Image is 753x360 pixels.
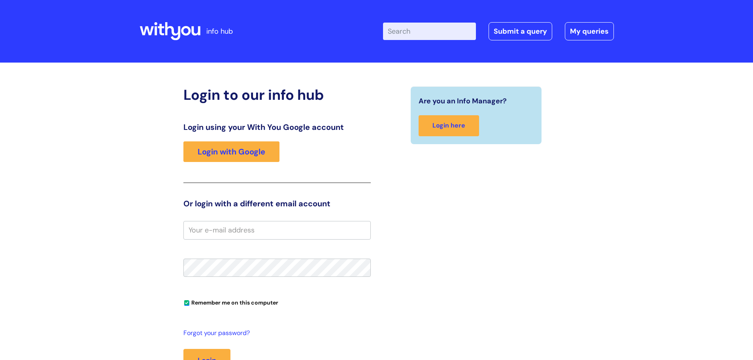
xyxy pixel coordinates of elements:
a: Submit a query [489,22,552,40]
label: Remember me on this computer [183,297,278,306]
a: My queries [565,22,614,40]
a: Login here [419,115,479,136]
input: Search [383,23,476,40]
input: Your e-mail address [183,221,371,239]
input: Remember me on this computer [184,301,189,306]
h2: Login to our info hub [183,86,371,103]
span: Are you an Info Manager? [419,95,507,107]
a: Forgot your password? [183,328,367,339]
div: You can uncheck this option if you're logging in from a shared device [183,296,371,309]
h3: Or login with a different email account [183,199,371,208]
h3: Login using your With You Google account [183,122,371,132]
a: Login with Google [183,141,279,162]
p: info hub [206,25,233,38]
